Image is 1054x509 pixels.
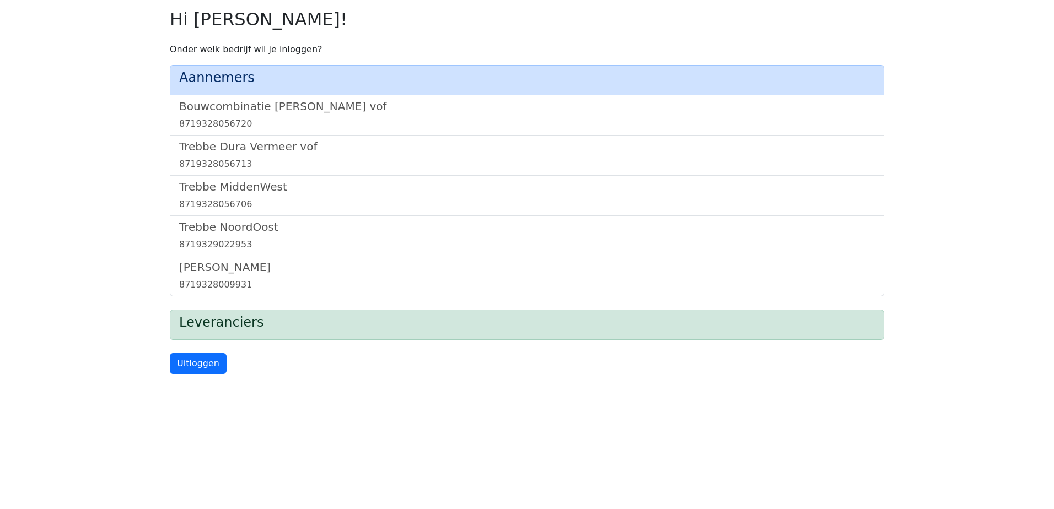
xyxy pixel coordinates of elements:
[179,70,875,86] h4: Aannemers
[179,117,875,131] div: 8719328056720
[179,140,875,171] a: Trebbe Dura Vermeer vof8719328056713
[179,180,875,193] h5: Trebbe MiddenWest
[179,140,875,153] h5: Trebbe Dura Vermeer vof
[179,278,875,291] div: 8719328009931
[179,315,875,331] h4: Leveranciers
[179,100,875,113] h5: Bouwcombinatie [PERSON_NAME] vof
[170,353,227,374] a: Uitloggen
[179,180,875,211] a: Trebbe MiddenWest8719328056706
[170,43,884,56] p: Onder welk bedrijf wil je inloggen?
[179,158,875,171] div: 8719328056713
[179,261,875,291] a: [PERSON_NAME]8719328009931
[179,261,875,274] h5: [PERSON_NAME]
[179,238,875,251] div: 8719329022953
[179,100,875,131] a: Bouwcombinatie [PERSON_NAME] vof8719328056720
[170,9,884,30] h2: Hi [PERSON_NAME]!
[179,198,875,211] div: 8719328056706
[179,220,875,251] a: Trebbe NoordOost8719329022953
[179,220,875,234] h5: Trebbe NoordOost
